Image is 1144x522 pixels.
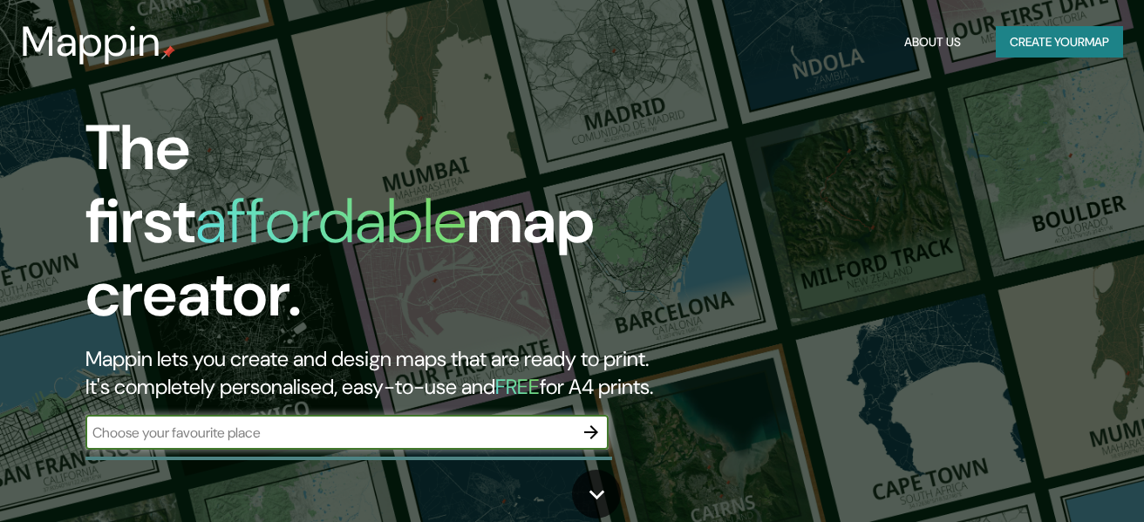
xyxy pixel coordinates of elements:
[195,180,466,261] h1: affordable
[495,373,540,400] h5: FREE
[996,26,1123,58] button: Create yourmap
[161,45,175,59] img: mappin-pin
[85,112,657,345] h1: The first map creator.
[85,345,657,401] h2: Mappin lets you create and design maps that are ready to print. It's completely personalised, eas...
[85,423,574,443] input: Choose your favourite place
[897,26,968,58] button: About Us
[21,17,161,66] h3: Mappin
